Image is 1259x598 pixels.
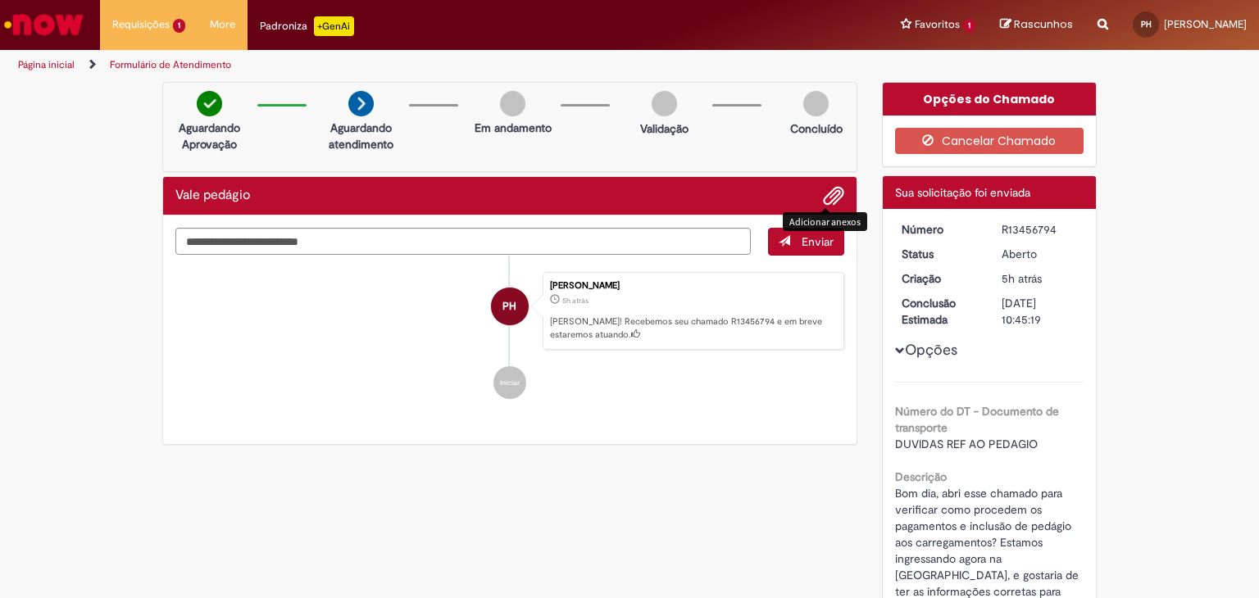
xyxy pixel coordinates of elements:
[1002,270,1078,287] div: 28/08/2025 10:45:15
[1000,17,1073,33] a: Rascunhos
[210,16,235,33] span: More
[883,83,1097,116] div: Opções do Chamado
[175,256,844,416] ul: Histórico de tíquete
[562,296,589,306] time: 28/08/2025 10:45:15
[1002,295,1078,328] div: [DATE] 10:45:19
[1002,221,1078,238] div: R13456794
[895,185,1030,200] span: Sua solicitação foi enviada
[491,288,529,325] div: Patricia Heredia
[170,120,249,152] p: Aguardando Aprovação
[889,221,990,238] dt: Número
[197,91,222,116] img: check-circle-green.png
[895,437,1038,451] span: DUVIDAS REF AO PEDAGIO
[12,50,827,80] ul: Trilhas de página
[18,58,75,71] a: Página inicial
[652,91,677,116] img: img-circle-grey.png
[768,228,844,256] button: Enviar
[1002,271,1042,286] span: 5h atrás
[502,287,516,326] span: PH
[173,19,185,33] span: 1
[895,469,947,484] b: Descrição
[889,270,990,287] dt: Criação
[550,281,835,291] div: [PERSON_NAME]
[1014,16,1073,32] span: Rascunhos
[2,8,86,41] img: ServiceNow
[889,295,990,328] dt: Conclusão Estimada
[475,120,552,136] p: Em andamento
[895,404,1059,435] b: Número do DT - Documento de transporte
[175,188,250,203] h2: Vale pedágio Histórico de tíquete
[314,16,354,36] p: +GenAi
[823,185,844,206] button: Adicionar anexos
[915,16,960,33] span: Favoritos
[963,19,975,33] span: 1
[348,91,374,116] img: arrow-next.png
[790,120,843,137] p: Concluído
[321,120,401,152] p: Aguardando atendimento
[260,16,354,36] div: Padroniza
[175,228,751,256] textarea: Digite sua mensagem aqui...
[889,246,990,262] dt: Status
[1002,246,1078,262] div: Aberto
[783,212,867,231] div: Adicionar anexos
[1002,271,1042,286] time: 28/08/2025 10:45:15
[640,120,689,137] p: Validação
[550,315,835,341] p: [PERSON_NAME]! Recebemos seu chamado R13456794 e em breve estaremos atuando.
[895,128,1084,154] button: Cancelar Chamado
[110,58,231,71] a: Formulário de Atendimento
[562,296,589,306] span: 5h atrás
[112,16,170,33] span: Requisições
[500,91,525,116] img: img-circle-grey.png
[175,272,844,351] li: Patricia Heredia
[802,234,834,249] span: Enviar
[1164,17,1247,31] span: [PERSON_NAME]
[1141,19,1152,29] span: PH
[803,91,829,116] img: img-circle-grey.png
